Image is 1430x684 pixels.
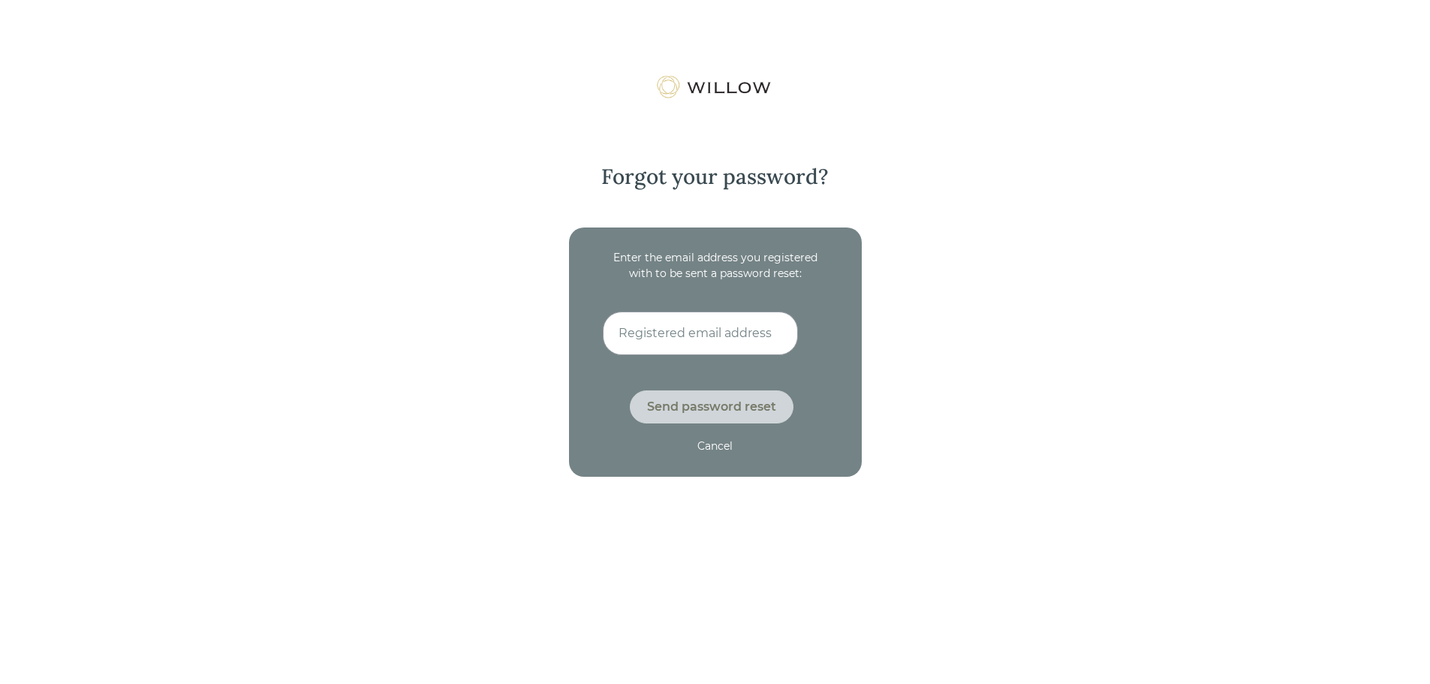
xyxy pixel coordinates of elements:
div: Send password reset [647,398,776,416]
div: Cancel [697,438,733,454]
input: Registered email address [603,312,798,355]
div: Forgot your password? [601,163,829,190]
div: Enter the email address you registered with to be sent a password reset: [603,250,828,282]
button: Send password reset [630,390,793,423]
